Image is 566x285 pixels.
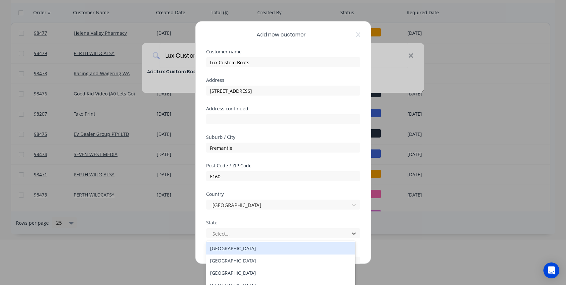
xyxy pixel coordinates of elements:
div: Suburb / City [206,135,360,140]
div: Country [206,192,360,197]
div: Address continued [206,106,360,111]
div: Open Intercom Messenger [543,262,559,278]
div: [GEOGRAPHIC_DATA] [206,267,355,279]
span: Add new customer [257,31,306,39]
div: [GEOGRAPHIC_DATA] [206,255,355,267]
div: Post Code / ZIP Code [206,163,360,168]
div: [GEOGRAPHIC_DATA] [206,242,355,255]
div: Customer name [206,49,360,54]
div: Address [206,78,360,83]
div: State [206,220,360,225]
